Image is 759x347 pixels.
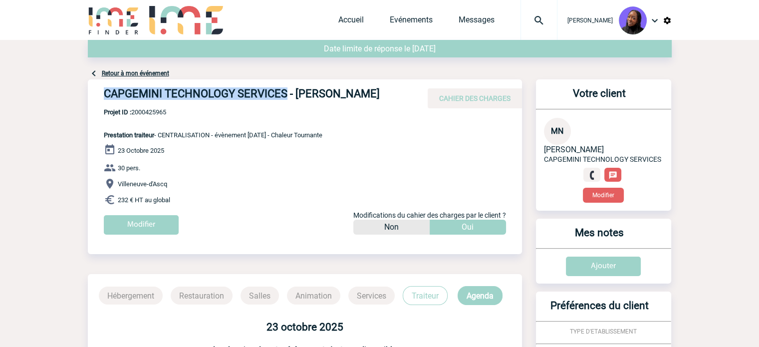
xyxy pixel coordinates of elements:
span: Modifications du cahier des charges par le client ? [353,211,506,219]
p: Services [348,287,395,305]
img: IME-Finder [88,6,140,34]
p: Animation [287,287,340,305]
span: MN [551,126,563,136]
p: Non [384,220,399,235]
b: 23 octobre 2025 [266,321,343,333]
span: 30 pers. [118,164,140,172]
p: Oui [462,220,474,235]
span: Prestation traiteur [104,131,154,139]
p: Agenda [458,286,503,305]
span: - CENTRALISATION - évènement [DATE] - Chaleur Tournante [104,131,322,139]
span: 23 Octobre 2025 [118,147,164,154]
img: chat-24-px-w.png [608,171,617,180]
h4: CAPGEMINI TECHNOLOGY SERVICES - [PERSON_NAME] [104,87,403,104]
span: CAPGEMINI TECHNOLOGY SERVICES [544,155,661,163]
span: Villeneuve-d'Ascq [118,180,167,188]
a: Evénements [390,15,433,29]
img: fixe.png [587,171,596,180]
span: 232 € HT au global [118,196,170,204]
h3: Votre client [540,87,659,109]
button: Modifier [583,188,624,203]
span: [PERSON_NAME] [544,145,604,154]
h3: Mes notes [540,227,659,248]
p: Salles [241,287,279,305]
a: Accueil [338,15,364,29]
span: CAHIER DES CHARGES [439,94,510,102]
p: Restauration [171,287,233,305]
span: Date limite de réponse le [DATE] [324,44,436,53]
b: Projet ID : [104,108,131,116]
p: Hébergement [99,287,163,305]
span: 2000425965 [104,108,322,116]
p: Traiteur [403,286,448,305]
input: Modifier [104,215,179,235]
span: [PERSON_NAME] [567,17,613,24]
img: 131349-0.png [619,6,647,34]
h3: Préférences du client [540,300,659,321]
span: TYPE D'ETABLISSEMENT [570,328,637,335]
input: Ajouter [566,257,641,276]
a: Retour à mon événement [102,70,169,77]
a: Messages [459,15,495,29]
